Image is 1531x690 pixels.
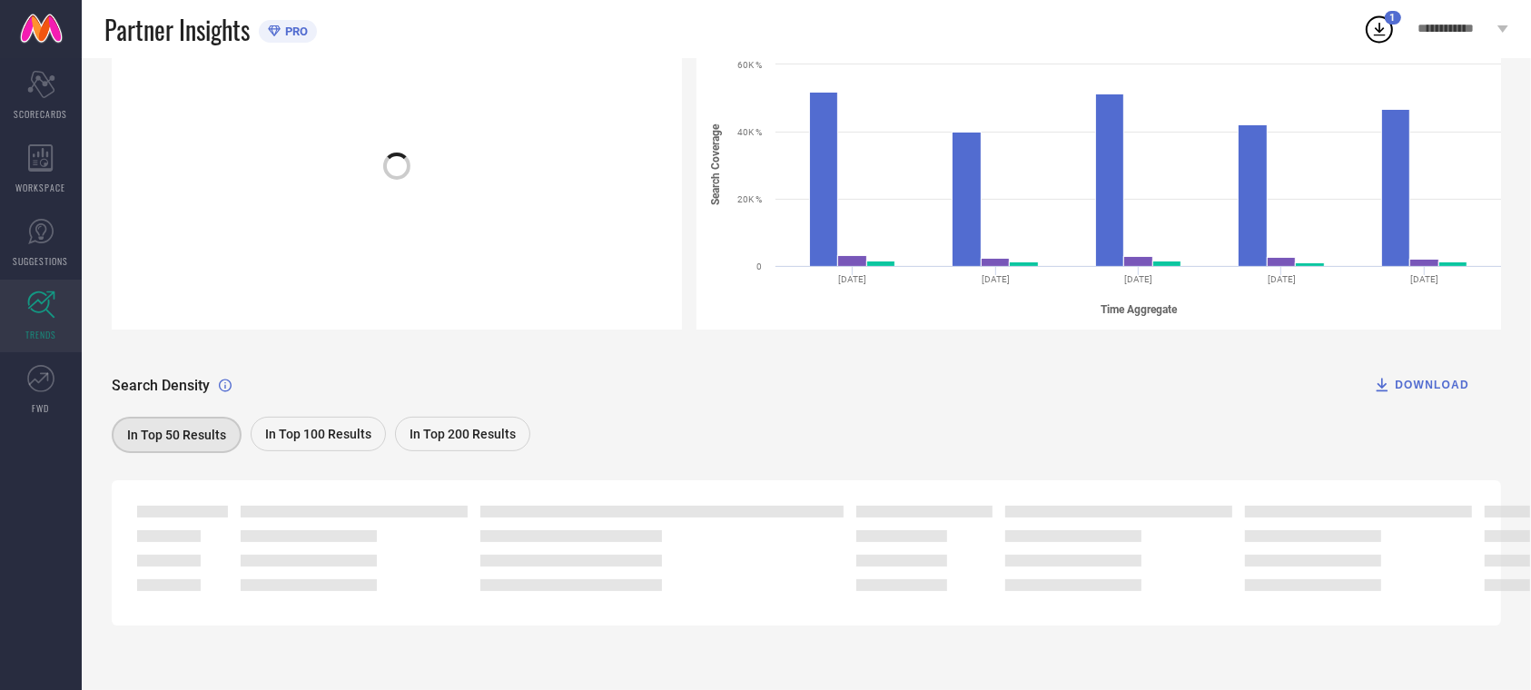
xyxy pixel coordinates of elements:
span: FWD [33,401,50,415]
text: 60K % [737,60,762,70]
div: Open download list [1363,13,1396,45]
text: [DATE] [1268,274,1296,284]
span: PRO [281,25,308,38]
text: [DATE] [1411,274,1439,284]
button: DOWNLOAD [1350,367,1492,403]
text: 20K % [737,194,762,204]
span: SUGGESTIONS [14,254,69,268]
span: In Top 50 Results [127,428,226,442]
text: [DATE] [982,274,1010,284]
text: [DATE] [1125,274,1153,284]
span: 1 [1390,12,1396,24]
text: 40K % [737,127,762,137]
span: In Top 100 Results [265,427,371,441]
div: DOWNLOAD [1373,376,1469,394]
span: In Top 200 Results [410,427,516,441]
span: TRENDS [25,328,56,341]
span: SCORECARDS [15,107,68,121]
tspan: Time Aggregate [1101,303,1178,316]
text: [DATE] [839,274,867,284]
tspan: Search Coverage [709,124,722,206]
span: WORKSPACE [16,181,66,194]
span: Search Density [112,377,210,394]
text: 0 [756,261,762,271]
span: Partner Insights [104,11,250,48]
